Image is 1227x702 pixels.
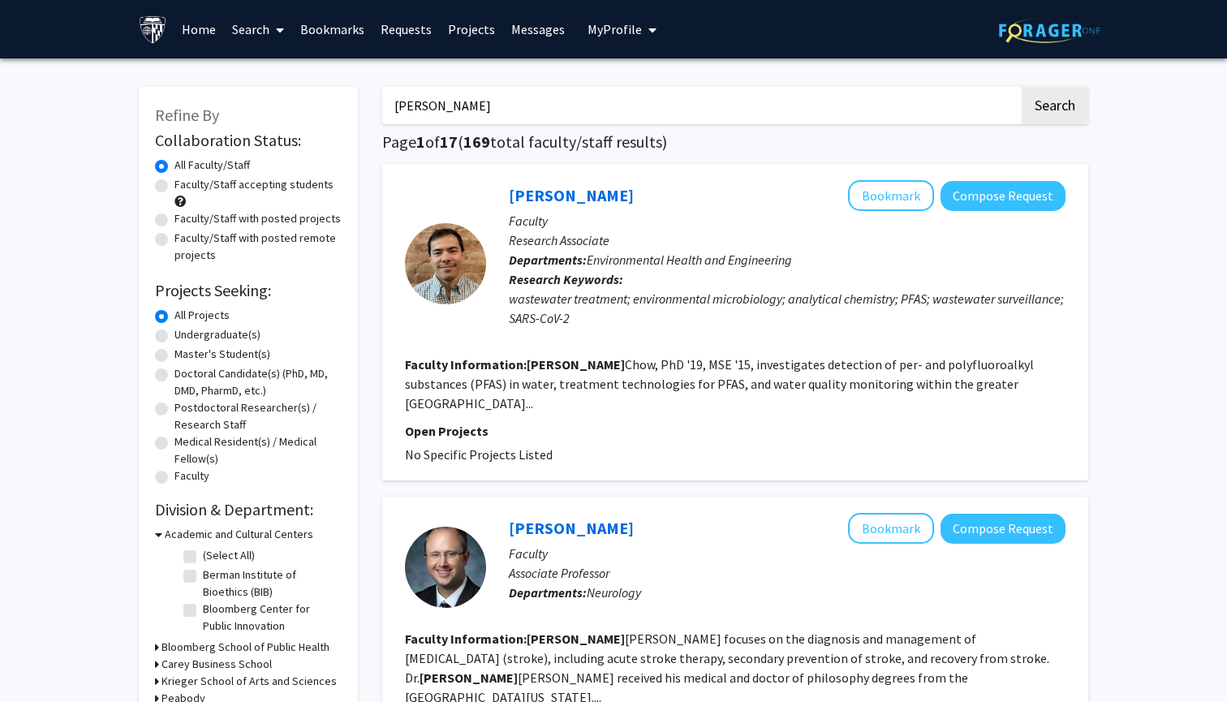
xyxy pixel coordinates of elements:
b: [PERSON_NAME] [527,356,625,373]
span: 1 [416,131,425,152]
span: 169 [463,131,490,152]
h2: Projects Seeking: [155,281,342,300]
h3: Krieger School of Arts and Sciences [161,673,337,690]
span: Refine By [155,105,219,125]
a: Requests [372,1,440,58]
img: ForagerOne Logo [999,18,1100,43]
p: Faculty [509,544,1066,563]
h2: Collaboration Status: [155,131,342,150]
label: All Projects [174,307,230,324]
span: Neurology [587,584,641,601]
p: Associate Professor [509,563,1066,583]
button: Add Steven Zeiler to Bookmarks [848,513,934,544]
label: Faculty/Staff with posted projects [174,210,341,227]
span: No Specific Projects Listed [405,446,553,463]
label: Doctoral Candidate(s) (PhD, MD, DMD, PharmD, etc.) [174,365,342,399]
a: [PERSON_NAME] [509,185,634,205]
button: Add Steven Chow to Bookmarks [848,180,934,211]
h3: Carey Business School [161,656,272,673]
button: Compose Request to Steven Zeiler [941,514,1066,544]
label: Bloomberg Center for Public Innovation [203,601,338,635]
p: Research Associate [509,230,1066,250]
b: Faculty Information: [405,356,527,373]
p: Faculty [509,211,1066,230]
h1: Page of ( total faculty/staff results) [382,132,1088,152]
span: 17 [440,131,458,152]
label: Berman Institute of Bioethics (BIB) [203,566,338,601]
div: wastewater treatment; environmental microbiology; analytical chemistry; PFAS; wastewater surveill... [509,289,1066,328]
img: Johns Hopkins University Logo [139,15,167,44]
h3: Bloomberg School of Public Health [161,639,329,656]
h2: Division & Department: [155,500,342,519]
h3: Academic and Cultural Centers [165,526,313,543]
label: (Select All) [203,547,255,564]
b: [PERSON_NAME] [420,670,518,686]
span: My Profile [588,21,642,37]
label: Master's Student(s) [174,346,270,363]
a: Home [174,1,224,58]
label: All Faculty/Staff [174,157,250,174]
a: Bookmarks [292,1,372,58]
iframe: Chat [12,629,69,690]
label: Faculty [174,467,209,485]
button: Compose Request to Steven Chow [941,181,1066,211]
b: Departments: [509,584,587,601]
fg-read-more: Chow, PhD '19, MSE '15, investigates detection of per- and polyfluoroalkyl substances (PFAS) in w... [405,356,1034,411]
a: Search [224,1,292,58]
input: Search Keywords [382,87,1019,124]
label: Faculty/Staff accepting students [174,176,334,193]
p: Open Projects [405,421,1066,441]
label: Undergraduate(s) [174,326,260,343]
b: Faculty Information: [405,631,527,647]
b: Research Keywords: [509,271,623,287]
span: Environmental Health and Engineering [587,252,792,268]
a: Projects [440,1,503,58]
label: Postdoctoral Researcher(s) / Research Staff [174,399,342,433]
button: Search [1022,87,1088,124]
a: Messages [503,1,573,58]
label: Faculty/Staff with posted remote projects [174,230,342,264]
b: Departments: [509,252,587,268]
label: Medical Resident(s) / Medical Fellow(s) [174,433,342,467]
a: [PERSON_NAME] [509,518,634,538]
b: [PERSON_NAME] [527,631,625,647]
